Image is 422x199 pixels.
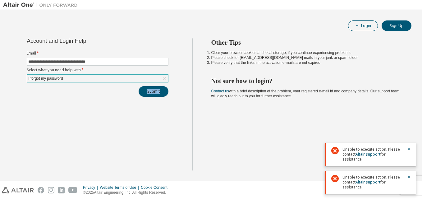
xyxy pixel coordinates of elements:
div: Privacy [83,185,100,190]
img: altair_logo.svg [2,187,34,193]
span: Unable to execute action. Please contact for assistance. [342,147,403,162]
h2: Other Tips [211,38,401,46]
img: linkedin.svg [58,187,65,193]
span: Unable to execute action. Please contact for assistance. [342,175,403,190]
label: Email [27,51,168,56]
div: Website Terms of Use [100,185,141,190]
p: © 2025 Altair Engineering, Inc. All Rights Reserved. [83,190,171,195]
a: Altair support [355,152,380,157]
img: facebook.svg [38,187,44,193]
li: Clear your browser cookies and local storage, if you continue experiencing problems. [211,50,401,55]
button: Login [348,20,378,31]
button: Sign Up [382,20,411,31]
h2: Not sure how to login? [211,77,401,85]
span: with a brief description of the problem, your registered e-mail id and company details. Our suppo... [211,89,400,98]
div: Account and Login Help [27,38,140,43]
img: instagram.svg [48,187,54,193]
div: I forgot my password [27,75,64,82]
label: Select what you need help with [27,68,168,73]
button: Submit [139,86,168,97]
div: I forgot my password [27,75,168,82]
div: Cookie Consent [141,185,171,190]
img: Altair One [3,2,81,8]
li: Please verify that the links in the activation e-mails are not expired. [211,60,401,65]
a: Contact us [211,89,229,93]
li: Please check for [EMAIL_ADDRESS][DOMAIN_NAME] mails in your junk or spam folder. [211,55,401,60]
img: youtube.svg [68,187,77,193]
a: Altair support [355,179,380,185]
